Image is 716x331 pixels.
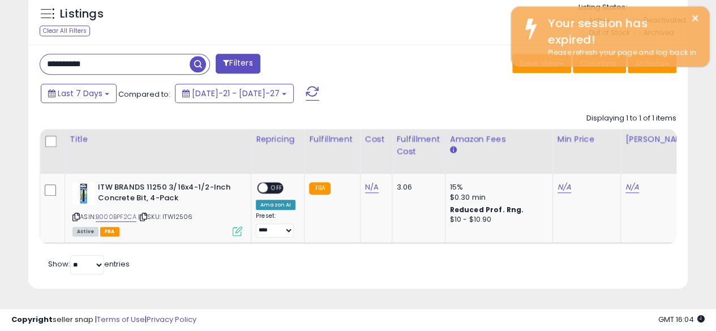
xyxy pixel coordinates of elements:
img: 41LAsE3uahL._SL40_.jpg [72,182,95,205]
a: N/A [365,182,379,193]
div: Please refresh your page and log back in [539,48,701,58]
div: $10 - $10.90 [450,215,544,225]
strong: Copyright [11,314,53,325]
div: Amazon Fees [450,134,548,145]
a: B000BPF2CA [96,212,136,222]
div: $0.30 min [450,192,544,203]
div: Displaying 1 to 1 of 1 items [586,113,676,124]
a: N/A [625,182,639,193]
div: Repricing [256,134,299,145]
div: seller snap | | [11,315,196,325]
h5: Listings [60,6,104,22]
div: [PERSON_NAME] [625,134,693,145]
button: Last 7 Days [41,84,117,103]
span: | SKU: ITW12506 [138,212,193,221]
p: Listing States: [578,2,688,13]
button: Filters [216,54,260,74]
span: [DATE]-21 - [DATE]-27 [192,88,280,99]
div: Your session has expired! [539,15,701,48]
span: Last 7 Days [58,88,102,99]
span: FBA [100,227,119,237]
b: Reduced Prof. Rng. [450,205,524,214]
span: All listings currently available for purchase on Amazon [72,227,98,237]
a: N/A [558,182,571,193]
span: Compared to: [118,89,170,100]
div: Title [70,134,246,145]
div: 3.06 [397,182,436,192]
div: Amazon AI [256,200,295,210]
small: FBA [309,182,330,195]
div: Min Price [558,134,616,145]
a: Privacy Policy [147,314,196,325]
div: ASIN: [72,182,242,235]
div: Clear All Filters [40,25,90,36]
button: × [691,11,700,25]
span: 2025-08-11 16:04 GMT [658,314,705,325]
b: ITW BRANDS 11250 3/16x4-1/2-Inch Concrete Bit, 4-Pack [98,182,235,206]
button: [DATE]-21 - [DATE]-27 [175,84,294,103]
div: Preset: [256,212,295,238]
div: Fulfillment [309,134,355,145]
div: 15% [450,182,544,192]
div: Fulfillment Cost [397,134,440,157]
span: OFF [268,183,286,193]
a: Terms of Use [97,314,145,325]
small: Amazon Fees. [450,145,457,156]
div: Cost [365,134,387,145]
span: Show: entries [48,259,130,269]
